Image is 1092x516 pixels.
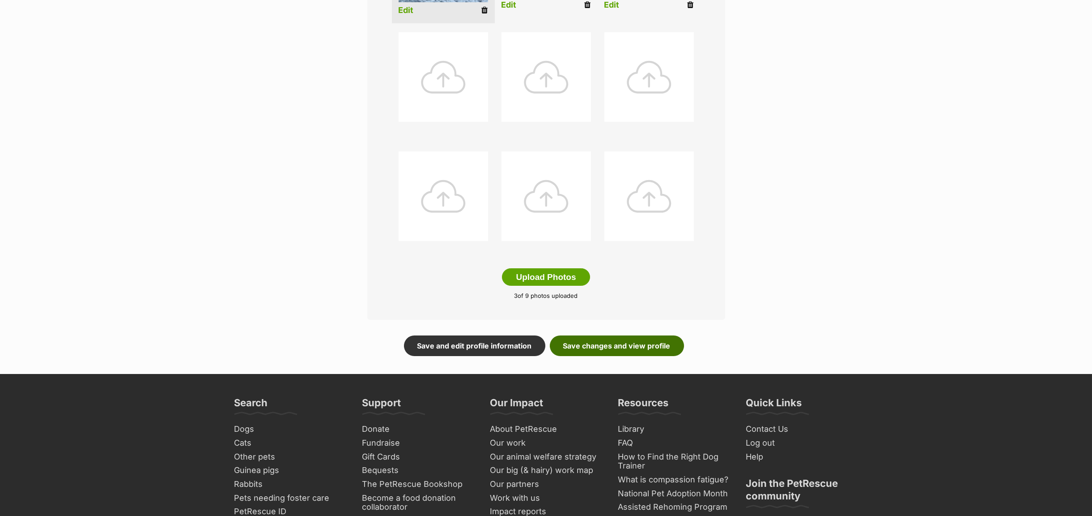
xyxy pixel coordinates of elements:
a: Other pets [231,450,350,464]
h3: Search [234,396,268,414]
a: Assisted Rehoming Program [615,500,734,514]
a: Edit [399,6,414,15]
a: National Pet Adoption Month [615,487,734,501]
a: Edit [501,0,517,10]
a: Edit [604,0,620,10]
a: Dogs [231,422,350,436]
a: Our partners [487,477,606,491]
a: Save changes and view profile [550,335,684,356]
a: Gift Cards [359,450,478,464]
h3: Join the PetRescue community [746,477,858,507]
a: Cats [231,436,350,450]
a: How to Find the Right Dog Trainer [615,450,734,473]
a: Donate [359,422,478,436]
button: Upload Photos [502,268,590,286]
a: Guinea pigs [231,464,350,477]
a: Log out [743,436,862,450]
a: Our big (& hairy) work map [487,464,606,477]
a: What is compassion fatigue? [615,473,734,487]
span: 3 [514,292,518,299]
a: Work with us [487,491,606,505]
a: The PetRescue Bookshop [359,477,478,491]
h3: Our Impact [490,396,544,414]
a: Bequests [359,464,478,477]
a: Become a food donation collaborator [359,491,478,514]
a: Rabbits [231,477,350,491]
p: of 9 photos uploaded [381,292,712,301]
a: Pets needing foster care [231,491,350,505]
a: About PetRescue [487,422,606,436]
h3: Quick Links [746,396,802,414]
a: Library [615,422,734,436]
a: Our work [487,436,606,450]
h3: Resources [618,396,669,414]
a: Help [743,450,862,464]
h3: Support [362,396,401,414]
a: Contact Us [743,422,862,436]
a: Save and edit profile information [404,335,545,356]
a: Our animal welfare strategy [487,450,606,464]
a: Fundraise [359,436,478,450]
a: FAQ [615,436,734,450]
